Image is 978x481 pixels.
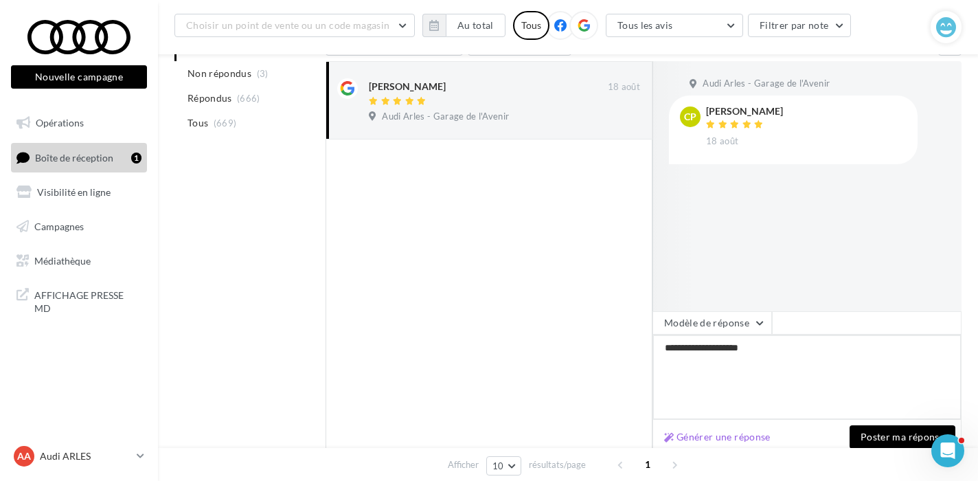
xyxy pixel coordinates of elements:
span: Visibilité en ligne [37,186,111,198]
button: Au total [422,14,505,37]
span: AA [17,449,31,463]
button: Choisir un point de vente ou un code magasin [174,14,415,37]
button: Nouvelle campagne [11,65,147,89]
span: Choisir un point de vente ou un code magasin [186,19,389,31]
a: Campagnes [8,212,150,241]
button: 10 [486,456,521,476]
a: Opérations [8,109,150,137]
span: (3) [257,68,269,79]
iframe: Intercom live chat [931,434,964,467]
span: (669) [214,118,237,128]
span: Tous les avis [617,19,673,31]
button: Au total [446,14,505,37]
button: Modèle de réponse [652,311,772,335]
div: [PERSON_NAME] [706,107,783,116]
span: Afficher [448,458,479,471]
button: Tous les avis [606,14,743,37]
button: Poster ma réponse [850,425,955,449]
div: 1 [131,153,141,164]
span: résultats/page [529,458,586,471]
span: Non répondus [187,67,251,80]
a: Boîte de réception1 [8,143,150,172]
div: [PERSON_NAME] [369,80,446,93]
span: Campagnes [34,221,84,232]
span: CP [684,110,696,124]
span: 18 août [608,81,640,93]
span: Audi Arles - Garage de l'Avenir [382,111,509,123]
span: 18 août [706,135,738,148]
button: Filtrer par note [748,14,852,37]
span: 1 [637,454,659,476]
a: AFFICHAGE PRESSE MD [8,280,150,321]
a: Médiathèque [8,247,150,276]
span: Tous [187,116,208,130]
button: Générer une réponse [659,429,776,445]
p: Audi ARLES [40,449,131,463]
span: AFFICHAGE PRESSE MD [34,286,141,315]
div: Tous [513,11,549,40]
span: Médiathèque [34,254,91,266]
a: AA Audi ARLES [11,443,147,469]
span: Boîte de réception [35,151,113,163]
span: Opérations [36,117,84,128]
span: 10 [492,460,504,471]
span: (666) [237,93,260,104]
span: Audi Arles - Garage de l'Avenir [703,78,830,90]
span: Répondus [187,91,232,105]
a: Visibilité en ligne [8,178,150,207]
